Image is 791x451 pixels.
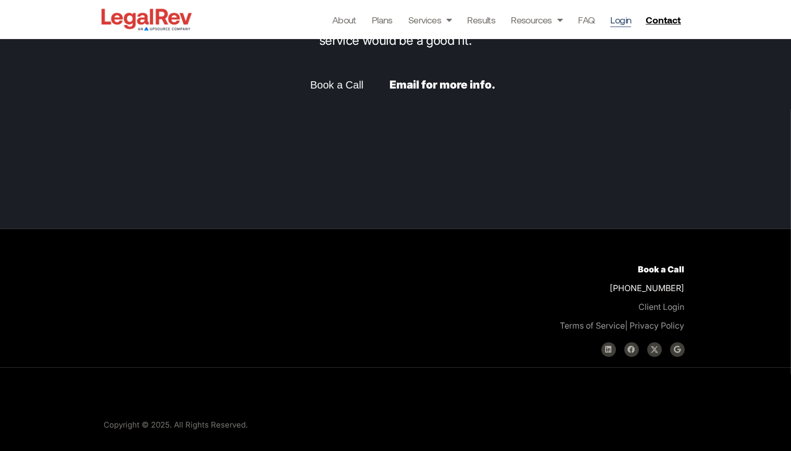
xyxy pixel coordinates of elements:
a: Services [408,12,452,27]
a: About [332,12,356,27]
a: Results [467,12,495,27]
a: Client Login [639,302,685,312]
a: Book a Call [296,73,379,97]
span: | [560,320,628,331]
p: [PHONE_NUMBER] [409,260,685,335]
span: Contact [646,15,681,24]
a: FAQ [578,12,595,27]
a: Login [610,12,631,27]
span: Copyright © 2025. All Rights Reserved. [104,420,248,430]
nav: Menu [332,12,632,27]
a: Resources [511,12,562,27]
a: Contact [642,11,687,28]
a: Terms of Service [560,320,625,331]
a: Book a Call [638,264,685,274]
span: Book a Call [310,80,363,90]
a: Email for more info. [390,78,495,91]
a: Privacy Policy [630,320,685,331]
a: Plans [372,12,393,27]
